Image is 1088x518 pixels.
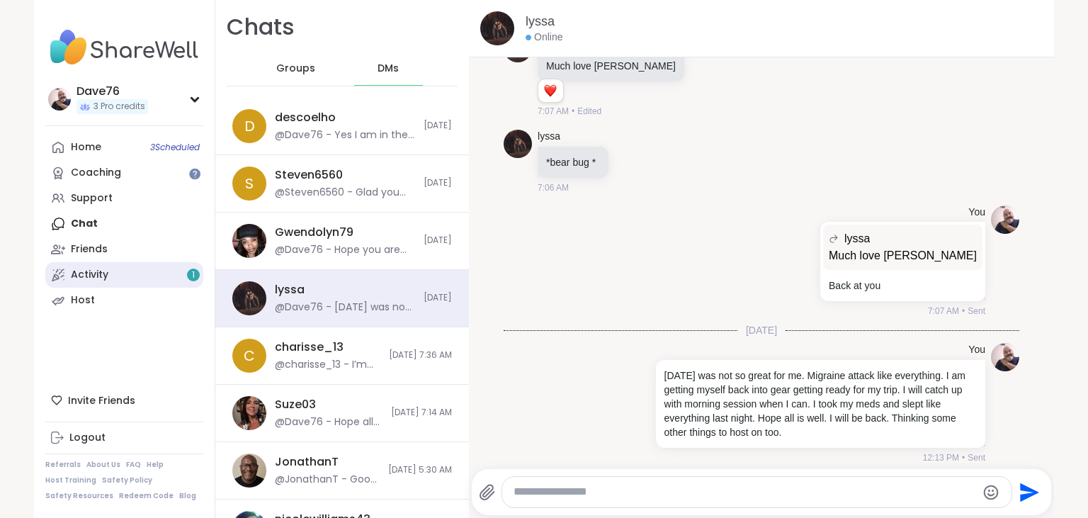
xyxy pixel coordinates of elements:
textarea: Type your message [514,485,976,500]
div: Activity [71,268,108,282]
a: Coaching [45,160,203,186]
span: Sent [968,451,985,464]
a: Redeem Code [119,491,174,501]
img: https://sharewell-space-live.sfo3.digitaloceanspaces.com/user-generated/ef9b4338-b2e1-457c-a100-b... [232,281,266,315]
span: 7:07 AM [928,305,959,317]
a: Help [147,460,164,470]
h1: Chats [227,11,295,43]
button: Reactions: love [543,85,557,96]
a: Host [45,288,203,313]
p: *bear bug * [546,155,600,169]
div: Online [526,30,562,45]
img: https://sharewell-space-live.sfo3.digitaloceanspaces.com/user-generated/7c5e48d9-1979-4754-8140-3... [232,224,266,258]
span: c [244,345,255,366]
span: Edited [577,105,601,118]
a: Home3Scheduled [45,135,203,160]
h4: You [968,205,985,220]
a: Activity1 [45,262,203,288]
p: [DATE] was not so great for me. Migraine attack like everything. I am getting myself back into ge... [664,368,977,439]
div: Support [71,191,113,205]
p: Much love [PERSON_NAME] [546,59,676,73]
p: Much love [PERSON_NAME] [829,247,977,264]
span: [DATE] 5:30 AM [388,464,452,476]
a: Host Training [45,475,96,485]
div: charisse_13 [275,339,344,355]
span: [DATE] 7:36 AM [389,349,452,361]
span: DMs [378,62,399,76]
div: JonathanT [275,454,339,470]
span: 7:07 AM [538,105,569,118]
span: Sent [968,305,985,317]
img: https://sharewell-space-live.sfo3.digitaloceanspaces.com/user-generated/ef9b4338-b2e1-457c-a100-b... [504,130,532,158]
span: 3 Scheduled [150,142,200,153]
span: lyssa [844,230,870,247]
div: Home [71,140,101,154]
div: @charisse_13 - I’m going to check it out. When I think about it, I get imposter syndrome because ... [275,358,380,372]
a: FAQ [126,460,141,470]
div: Logout [69,431,106,445]
span: • [962,451,965,464]
a: Safety Policy [102,475,152,485]
span: Groups [276,62,315,76]
a: Friends [45,237,203,262]
div: Gwendolyn79 [275,225,353,240]
div: @Dave76 - [DATE] was not so great for me. Migraine attack like everything. I am getting myself ba... [275,300,415,315]
div: @Dave76 - Hope you are doing well [PERSON_NAME]. Checking on you. [275,243,415,257]
img: ShareWell Nav Logo [45,23,203,72]
img: https://sharewell-space-live.sfo3.digitaloceanspaces.com/user-generated/d68e32f1-75d2-4dac-94c6-4... [232,396,266,430]
img: Dave76 [48,88,71,111]
a: Safety Resources [45,491,113,501]
a: Blog [179,491,196,501]
div: @JonathanT - Good morning! [PERSON_NAME], that’s such a big step — congratulations on hosting you... [275,473,380,487]
span: S [245,173,254,194]
div: @Dave76 - Hope all goes well with you. [275,415,382,429]
a: lyssa [526,13,555,30]
p: Back at you [829,278,977,293]
iframe: Spotlight [189,168,200,179]
img: https://sharewell-space-live.sfo3.digitaloceanspaces.com/user-generated/0e2c5150-e31e-4b6a-957d-4... [232,454,266,488]
span: d [244,116,255,137]
a: Referrals [45,460,81,470]
span: [DATE] [424,177,452,189]
span: [DATE] 7:14 AM [391,407,452,419]
span: [DATE] [424,120,452,132]
img: https://sharewell-space-live.sfo3.digitaloceanspaces.com/user-generated/3172ec22-238d-4018-b8e7-1... [991,343,1019,371]
button: Emoji picker [982,484,999,501]
a: lyssa [538,130,560,144]
span: 3 Pro credits [93,101,145,113]
div: lyssa [275,282,305,298]
div: Host [71,293,95,308]
div: @Steven6560 - Glad you slept better [PERSON_NAME]! Thanks for checking in. I am doing the best I ... [275,186,415,200]
div: Invite Friends [45,388,203,413]
div: Coaching [71,166,121,180]
span: 1 [192,269,195,281]
a: Support [45,186,203,211]
div: @Dave76 - Yes I am in the Southern parts. [US_STATE] [275,128,415,142]
div: Friends [71,242,108,257]
a: Logout [45,425,203,451]
div: descoelho [275,110,336,125]
span: 12:13 PM [923,451,959,464]
img: https://sharewell-space-live.sfo3.digitaloceanspaces.com/user-generated/3172ec22-238d-4018-b8e7-1... [991,205,1019,234]
img: https://sharewell-space-live.sfo3.digitaloceanspaces.com/user-generated/ef9b4338-b2e1-457c-a100-b... [480,11,514,45]
div: Reaction list [538,79,563,102]
span: • [962,305,965,317]
span: • [572,105,574,118]
span: [DATE] [737,323,786,337]
button: Send [1012,476,1044,508]
div: Steven6560 [275,167,343,183]
div: Suze03 [275,397,316,412]
span: [DATE] [424,235,452,247]
span: 7:06 AM [538,181,569,194]
span: [DATE] [424,292,452,304]
h4: You [968,343,985,357]
a: About Us [86,460,120,470]
div: Dave76 [76,84,148,99]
